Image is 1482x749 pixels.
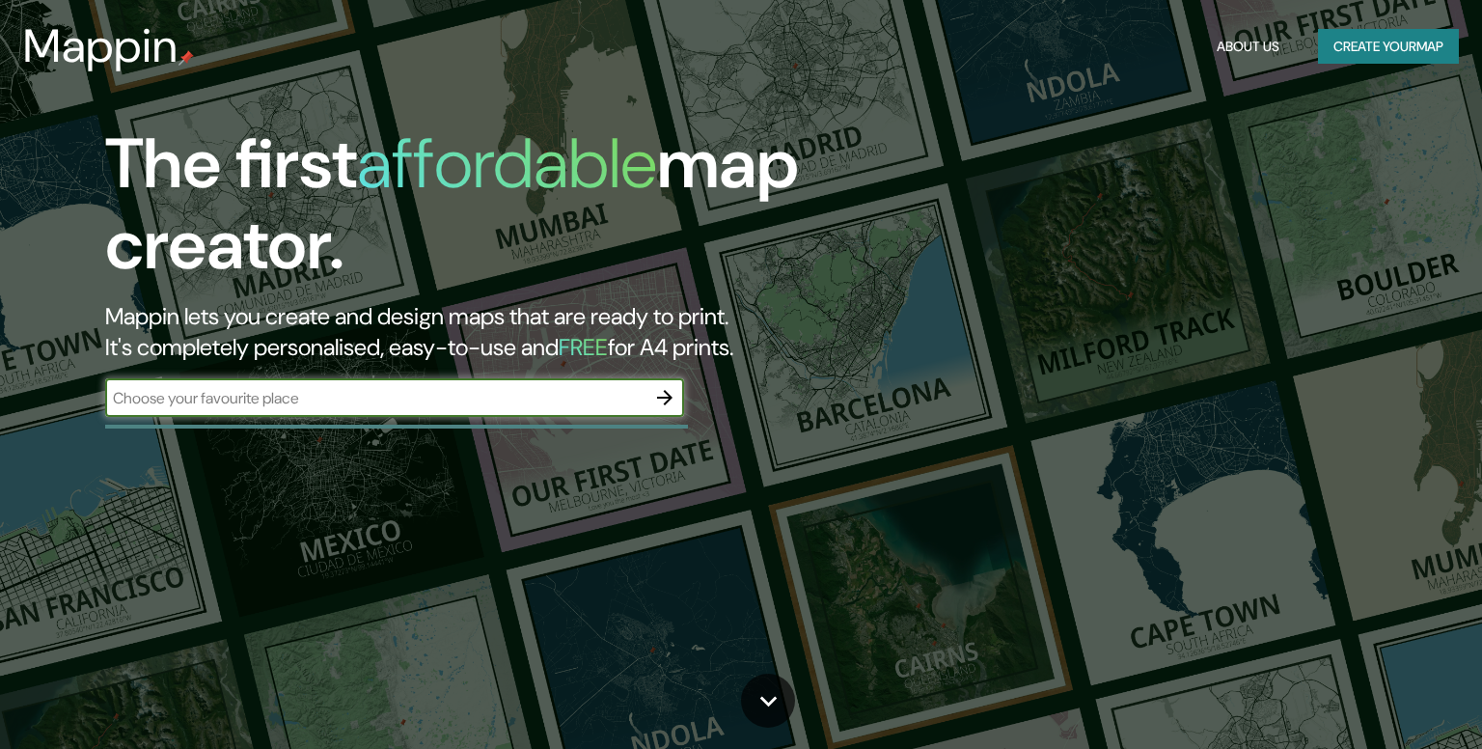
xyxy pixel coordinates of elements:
[105,124,846,301] h1: The first map creator.
[559,332,608,362] h5: FREE
[178,50,194,66] img: mappin-pin
[1209,29,1287,65] button: About Us
[357,119,657,208] h1: affordable
[105,387,645,409] input: Choose your favourite place
[1318,29,1459,65] button: Create yourmap
[105,301,846,363] h2: Mappin lets you create and design maps that are ready to print. It's completely personalised, eas...
[23,19,178,73] h3: Mappin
